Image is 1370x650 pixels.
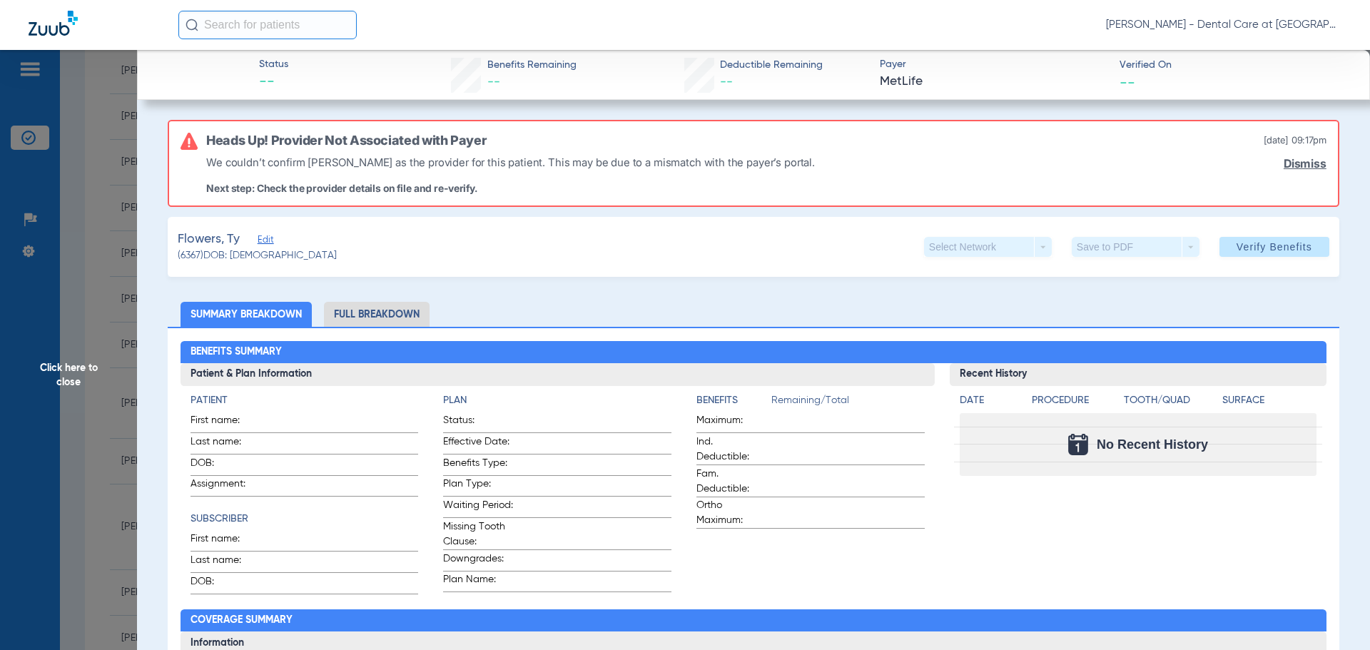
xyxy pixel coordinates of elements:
span: Assignment: [191,477,260,496]
span: (6367) DOB: [DEMOGRAPHIC_DATA] [178,248,337,263]
app-breakdown-title: Tooth/Quad [1124,393,1218,413]
span: Ortho Maximum: [696,498,766,528]
span: Plan Type: [443,477,513,496]
span: -- [720,76,733,88]
span: Downgrades: [443,552,513,571]
span: Verify Benefits [1237,241,1312,253]
h3: Patient & Plan Information [181,363,935,386]
span: -- [259,73,288,93]
span: Edit [258,235,270,248]
span: Verified On [1120,58,1347,73]
h3: Recent History [950,363,1327,386]
h4: Procedure [1032,393,1119,408]
span: Last name: [191,435,260,454]
h4: Plan [443,393,671,408]
h6: Heads Up! Provider Not Associated with Payer [206,133,486,148]
span: Effective Date: [443,435,513,454]
li: Summary Breakdown [181,302,312,327]
span: Status: [443,413,513,432]
span: Payer [880,57,1107,72]
h4: Patient [191,393,419,408]
img: Search Icon [186,19,198,31]
app-breakdown-title: Surface [1222,393,1316,413]
span: Remaining/Total [771,393,925,413]
h2: Benefits Summary [181,341,1327,364]
app-breakdown-title: Date [960,393,1020,413]
span: Status [259,57,288,72]
span: Waiting Period: [443,498,513,517]
span: Fam. Deductible: [696,467,766,497]
span: -- [1120,74,1135,89]
span: First name: [191,413,260,432]
h2: Coverage Summary [181,609,1327,632]
h4: Surface [1222,393,1316,408]
span: Maximum: [696,413,766,432]
h4: Date [960,393,1020,408]
span: Deductible Remaining [720,58,823,73]
span: First name: [191,532,260,551]
h4: Tooth/Quad [1124,393,1218,408]
img: Calendar [1068,434,1088,455]
button: Verify Benefits [1219,237,1329,257]
span: Missing Tooth Clause: [443,519,513,549]
input: Search for patients [178,11,357,39]
span: DOB: [191,574,260,594]
span: [PERSON_NAME] - Dental Care at [GEOGRAPHIC_DATA] [1106,18,1341,32]
app-breakdown-title: Benefits [696,393,771,413]
span: Flowers, Ty [178,230,240,248]
span: Last name: [191,553,260,572]
span: [DATE] 09:17PM [1264,133,1326,148]
span: Benefits Type: [443,456,513,475]
span: MetLife [880,73,1107,91]
h4: Benefits [696,393,771,408]
img: error-icon [181,133,198,150]
a: Dismiss [1284,157,1326,171]
p: Next step: Check the provider details on file and re-verify. [206,182,815,194]
li: Full Breakdown [324,302,430,327]
app-breakdown-title: Procedure [1032,393,1119,413]
img: Zuub Logo [29,11,78,36]
span: -- [487,76,500,88]
span: Ind. Deductible: [696,435,766,464]
h4: Subscriber [191,512,419,527]
span: Plan Name: [443,572,513,591]
span: Benefits Remaining [487,58,577,73]
span: No Recent History [1097,437,1208,452]
p: We couldn’t confirm [PERSON_NAME] as the provider for this patient. This may be due to a mismatch... [206,154,815,171]
span: DOB: [191,456,260,475]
